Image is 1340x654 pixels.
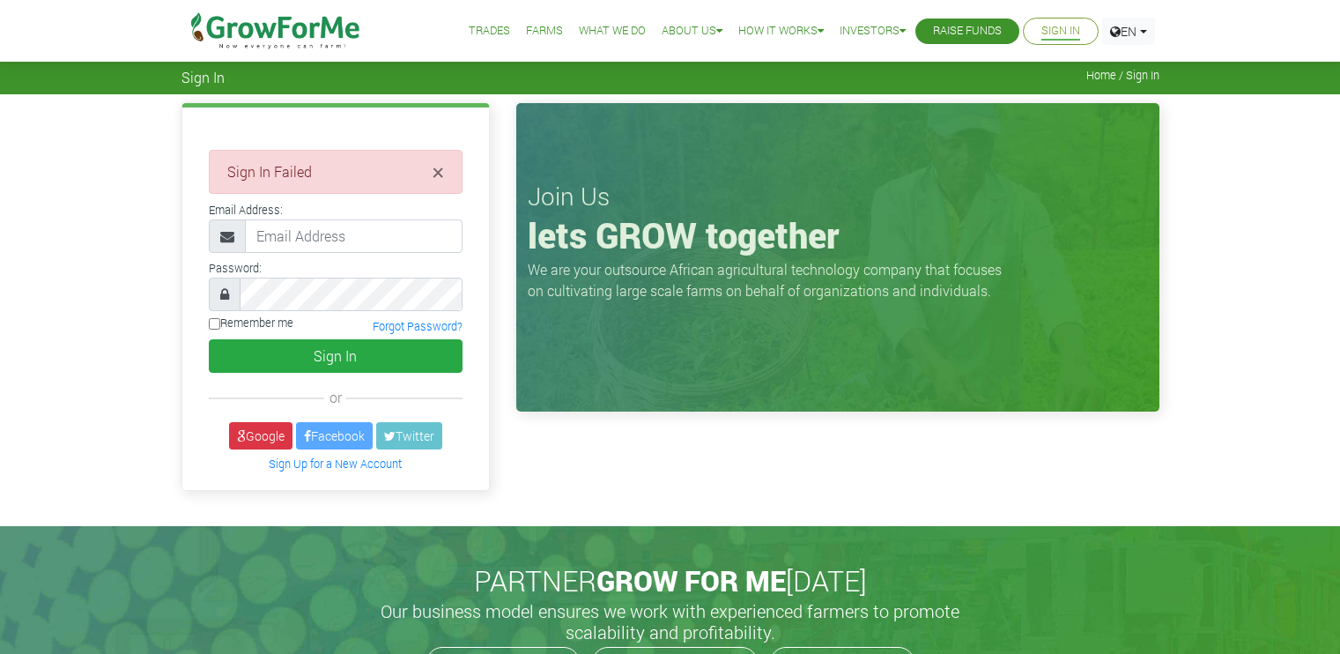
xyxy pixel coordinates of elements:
[1102,18,1155,45] a: EN
[209,318,220,330] input: Remember me
[209,150,463,194] div: Sign In Failed
[579,22,646,41] a: What We Do
[526,22,563,41] a: Farms
[181,69,225,85] span: Sign In
[362,600,979,643] h5: Our business model ensures we work with experienced farmers to promote scalability and profitabil...
[209,387,463,408] div: or
[229,422,292,450] a: Google
[209,202,283,219] label: Email Address:
[209,339,463,373] button: Sign In
[209,315,293,331] label: Remember me
[528,214,1148,256] h1: lets GROW together
[933,22,1002,41] a: Raise Funds
[840,22,906,41] a: Investors
[596,561,786,599] span: GROW FOR ME
[433,161,444,182] button: Close
[528,182,1148,212] h3: Join Us
[662,22,722,41] a: About Us
[1086,69,1159,82] span: Home / Sign In
[433,158,444,186] span: ×
[245,219,463,253] input: Email Address
[738,22,824,41] a: How it Works
[528,259,1012,301] p: We are your outsource African agricultural technology company that focuses on cultivating large s...
[1041,22,1080,41] a: Sign In
[373,319,463,333] a: Forgot Password?
[469,22,510,41] a: Trades
[189,564,1152,598] h2: PARTNER [DATE]
[209,260,262,277] label: Password:
[269,457,402,471] a: Sign Up for a New Account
